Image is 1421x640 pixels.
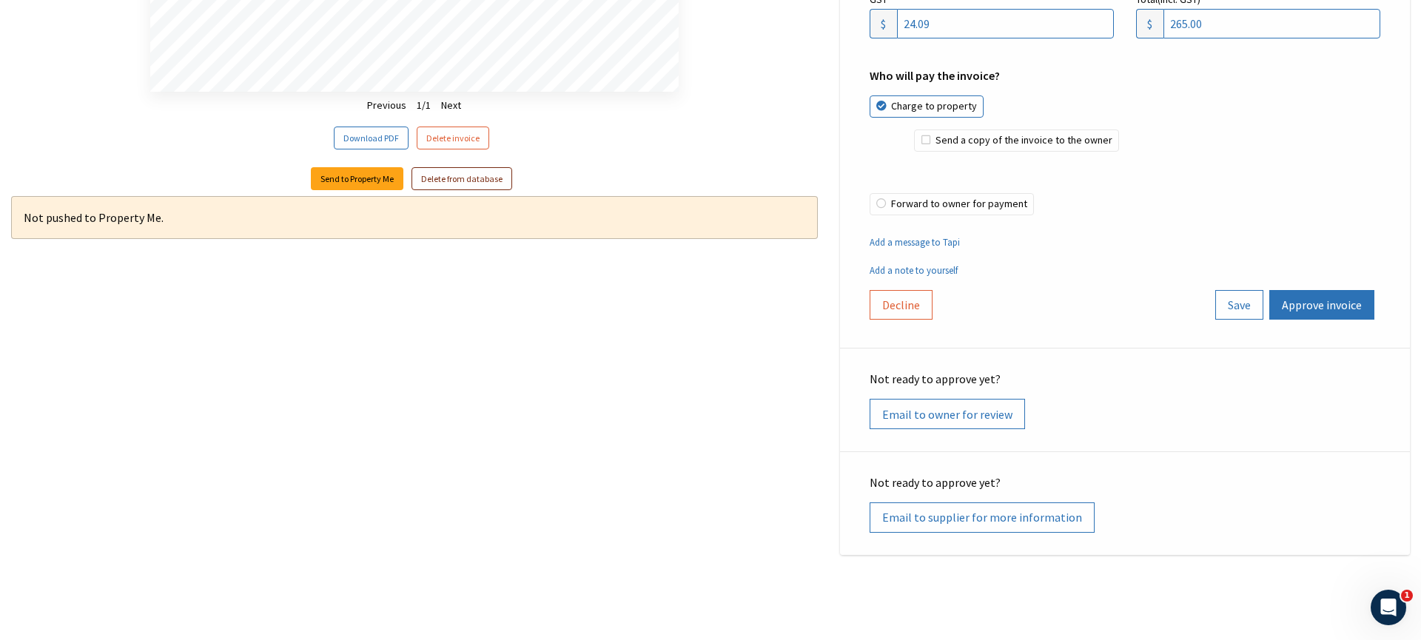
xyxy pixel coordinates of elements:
button: Email to owner for review [870,399,1025,428]
strong: Who will pay the invoice? [870,68,1000,83]
button: Save [1215,290,1263,320]
span: 1 [1401,590,1413,602]
ul: Pagination [11,96,818,115]
label: Send a copy of the invoice to the owner [914,129,1119,152]
a: Delete from database [411,167,512,190]
label: Forward to owner for payment [870,193,1034,215]
a: Add a message to Tapi [870,236,960,248]
button: Email to supplier for more information [870,502,1095,532]
label: Charge to property [870,95,984,118]
a: Send to Property Me [311,167,403,190]
span: $ [1136,9,1163,38]
p: Not ready to approve yet? [870,371,1380,387]
li: / [417,98,431,113]
a: Previous page [360,96,414,115]
span: 1 [417,98,422,112]
span: $ [870,9,897,38]
div: Not pushed to Property Me. [11,196,818,239]
button: Approve invoice [1269,290,1374,320]
a: Download PDF [334,127,409,149]
a: Next page [434,96,468,115]
span: 1 [426,98,431,112]
iframe: Intercom live chat [1371,590,1406,625]
a: Add a note to yourself [870,264,958,276]
p: Not ready to approve yet? [870,474,1380,491]
button: Decline [870,290,933,320]
a: Delete invoice [417,127,489,149]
